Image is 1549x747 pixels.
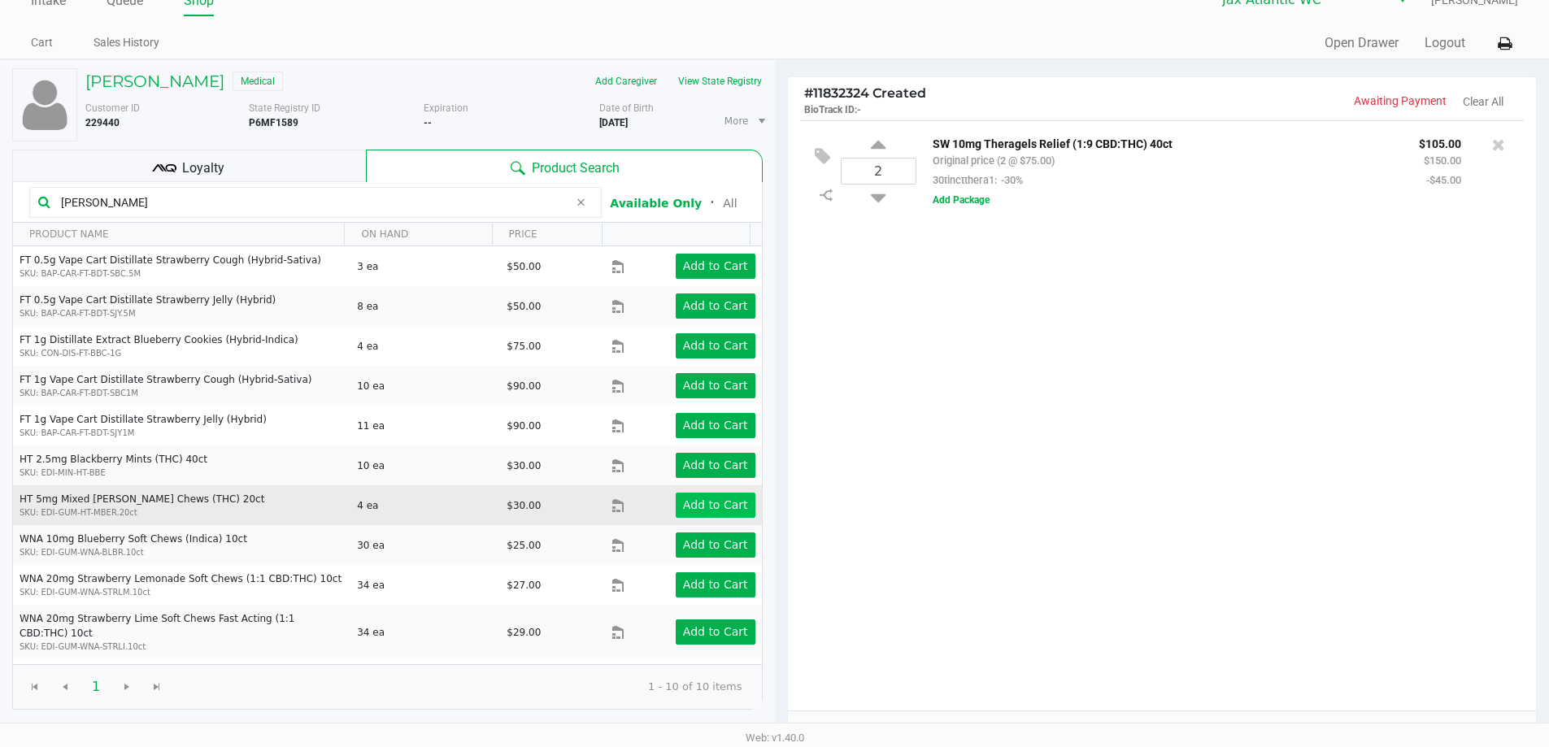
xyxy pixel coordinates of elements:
[507,380,541,392] span: $90.00
[20,347,343,359] p: SKU: CON-DIS-FT-BBC-1G
[13,485,350,525] td: HT 5mg Mixed [PERSON_NAME] Chews (THC) 20ct
[676,572,755,597] button: Add to Cart
[676,453,755,478] button: Add to Cart
[1419,133,1461,150] p: $105.00
[507,301,541,312] span: $50.00
[933,133,1395,150] p: SW 10mg Theragels Relief (1:9 CBD:THC) 40ct
[111,671,142,702] span: Go to the next page
[233,72,283,91] span: Medical
[507,341,541,352] span: $75.00
[350,565,499,605] td: 34 ea
[676,373,755,398] button: Add to Cart
[13,366,350,406] td: FT 1g Vape Cart Distillate Strawberry Cough (Hybrid-Sativa)
[1425,33,1465,53] button: Logout
[933,154,1055,167] small: Original price (2 @ $75.00)
[668,68,763,94] button: View State Registry
[683,339,748,352] app-button-loader: Add to Cart
[350,366,499,406] td: 10 ea
[13,406,350,445] td: FT 1g Vape Cart Distillate Strawberry Jelly (Hybrid)
[683,578,748,591] app-button-loader: Add to Cart
[1424,154,1461,167] small: $150.00
[683,458,748,471] app-button-loader: Add to Cart
[683,538,748,551] app-button-loader: Add to Cart
[20,586,343,598] p: SKU: EDI-GUM-WNA-STRLM.10ct
[804,85,926,101] span: 11832324 Created
[85,117,120,128] b: 229440
[585,68,668,94] button: Add Caregiver
[723,195,737,212] button: All
[59,680,72,693] span: Go to the previous page
[13,326,350,366] td: FT 1g Distillate Extract Blueberry Cookies (Hybrid-Indica)
[50,671,80,702] span: Go to the previous page
[350,286,499,326] td: 8 ea
[20,267,343,280] p: SKU: BAP-CAR-FT-BDT-SBC.5M
[350,406,499,445] td: 11 ea
[507,261,541,272] span: $50.00
[507,460,541,471] span: $30.00
[492,223,603,246] th: PRICE
[20,671,50,702] span: Go to the first page
[804,104,857,115] span: BioTrack ID:
[676,293,755,319] button: Add to Cart
[683,419,748,432] app-button-loader: Add to Cart
[683,625,748,638] app-button-loader: Add to Cart
[1426,174,1461,186] small: -$45.00
[28,680,41,693] span: Go to the first page
[933,174,1023,186] small: 30tinctthera1:
[350,485,499,525] td: 4 ea
[120,680,133,693] span: Go to the next page
[997,174,1023,186] span: -30%
[350,326,499,366] td: 4 ea
[718,107,768,135] li: More
[54,190,568,215] input: Scan or Search Products to Begin
[185,679,742,695] kendo-pager-info: 1 - 10 of 10 items
[857,104,861,115] span: -
[676,254,755,279] button: Add to Cart
[344,223,491,246] th: ON HAND
[599,117,628,128] b: [DATE]
[683,498,748,511] app-button-loader: Add to Cart
[676,532,755,558] button: Add to Cart
[683,259,748,272] app-button-loader: Add to Cart
[13,246,350,286] td: FT 0.5g Vape Cart Distillate Strawberry Cough (Hybrid-Sativa)
[182,159,224,178] span: Loyalty
[13,445,350,485] td: HT 2.5mg Blackberry Mints (THC) 40ct
[20,387,343,399] p: SKU: BAP-CAR-FT-BDT-SBC1M
[507,420,541,432] span: $90.00
[249,102,320,114] span: State Registry ID
[94,33,159,53] a: Sales History
[1463,93,1503,111] button: Clear All
[424,102,468,114] span: Expiration
[683,299,748,312] app-button-loader: Add to Cart
[13,525,350,565] td: WNA 10mg Blueberry Soft Chews (Indica) 10ct
[350,605,499,659] td: 34 ea
[20,546,343,558] p: SKU: EDI-GUM-WNA-BLBR.10ct
[350,445,499,485] td: 10 ea
[1325,33,1399,53] button: Open Drawer
[31,33,53,53] a: Cart
[724,114,749,128] span: More
[676,619,755,645] button: Add to Cart
[804,85,813,101] span: #
[599,102,654,114] span: Date of Birth
[702,195,723,211] span: ᛫
[1162,93,1447,110] p: Awaiting Payment
[350,246,499,286] td: 3 ea
[20,641,343,653] p: SKU: EDI-GUM-WNA-STRLI.10ct
[20,467,343,479] p: SKU: EDI-MIN-HT-BBE
[532,159,620,178] span: Product Search
[812,185,841,206] inline-svg: Split item qty to new line
[80,671,111,702] span: Page 1
[507,500,541,511] span: $30.00
[350,525,499,565] td: 30 ea
[683,379,748,392] app-button-loader: Add to Cart
[676,413,755,438] button: Add to Cart
[13,565,350,605] td: WNA 20mg Strawberry Lemonade Soft Chews (1:1 CBD:THC) 10ct
[13,605,350,659] td: WNA 20mg Strawberry Lime Soft Chews Fast Acting (1:1 CBD:THC) 10ct
[746,732,804,744] span: Web: v1.40.0
[150,680,163,693] span: Go to the last page
[676,493,755,518] button: Add to Cart
[424,117,432,128] b: --
[20,307,343,319] p: SKU: BAP-CAR-FT-BDT-SJY.5M
[85,72,224,91] h5: [PERSON_NAME]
